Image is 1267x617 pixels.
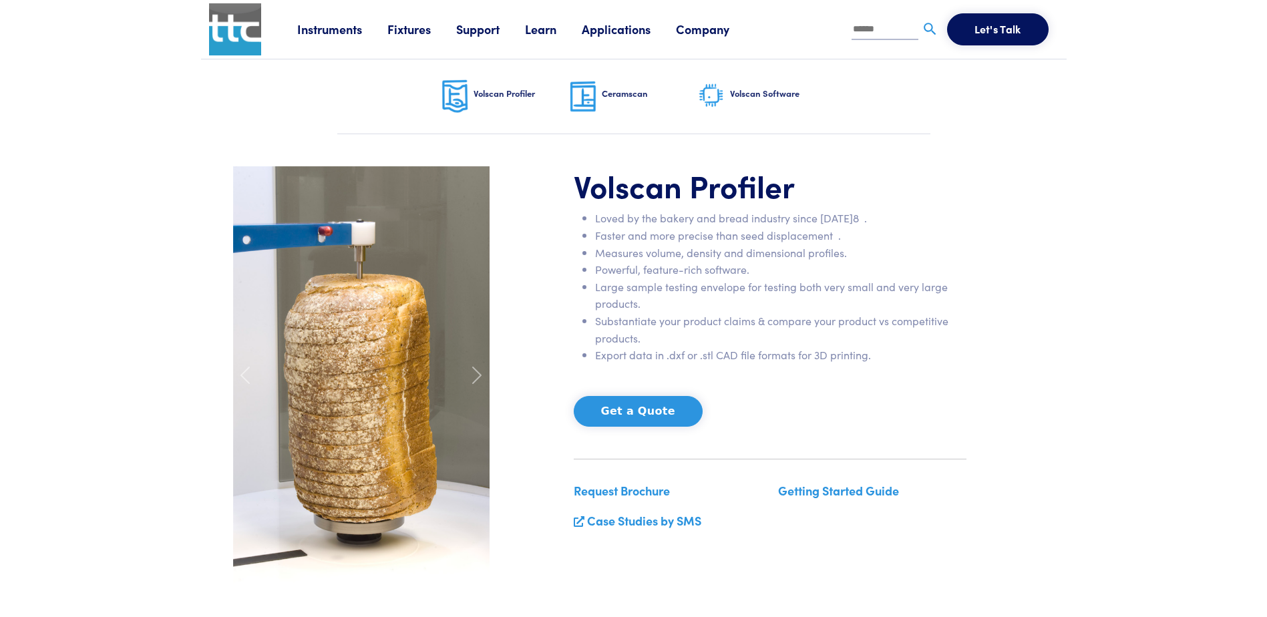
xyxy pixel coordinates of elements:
li: Powerful, feature-rich software. [595,261,966,278]
li: Large sample testing envelope for testing both very small and very large products. [595,278,966,313]
li: Measures volume, density and dimensional profiles. [595,244,966,262]
li: Faster and more precise than seed displacement . [595,227,966,244]
h6: Ceramscan [602,87,698,99]
img: ttc_logo_1x1_v1.0.png [209,3,261,55]
a: Instruments [297,21,387,37]
li: Loved by the bakery and bread industry since [DATE]8 . [595,210,966,227]
h6: Volscan Profiler [474,87,570,99]
a: Getting Started Guide [778,482,899,499]
h6: Volscan Software [730,87,826,99]
a: Fixtures [387,21,456,37]
a: Case Studies by SMS [587,512,701,529]
button: Get a Quote [574,396,703,427]
img: volscan-nav.png [441,79,468,114]
h1: Volscan Profiler [574,166,966,205]
a: Support [456,21,525,37]
img: software-graphic.png [698,82,725,110]
a: Request Brochure [574,482,670,499]
a: Volscan Profiler [441,59,570,134]
a: Ceramscan [570,59,698,134]
a: Applications [582,21,676,37]
a: Volscan Software [698,59,826,134]
li: Export data in .dxf or .stl CAD file formats for 3D printing. [595,347,966,364]
img: ceramscan-nav.png [570,81,596,112]
a: Learn [525,21,582,37]
li: Substantiate your product claims & compare your product vs competitive products. [595,313,966,347]
a: Company [676,21,755,37]
img: carousel-volscan-loaf.jpg [233,166,490,584]
button: Let's Talk [947,13,1049,45]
